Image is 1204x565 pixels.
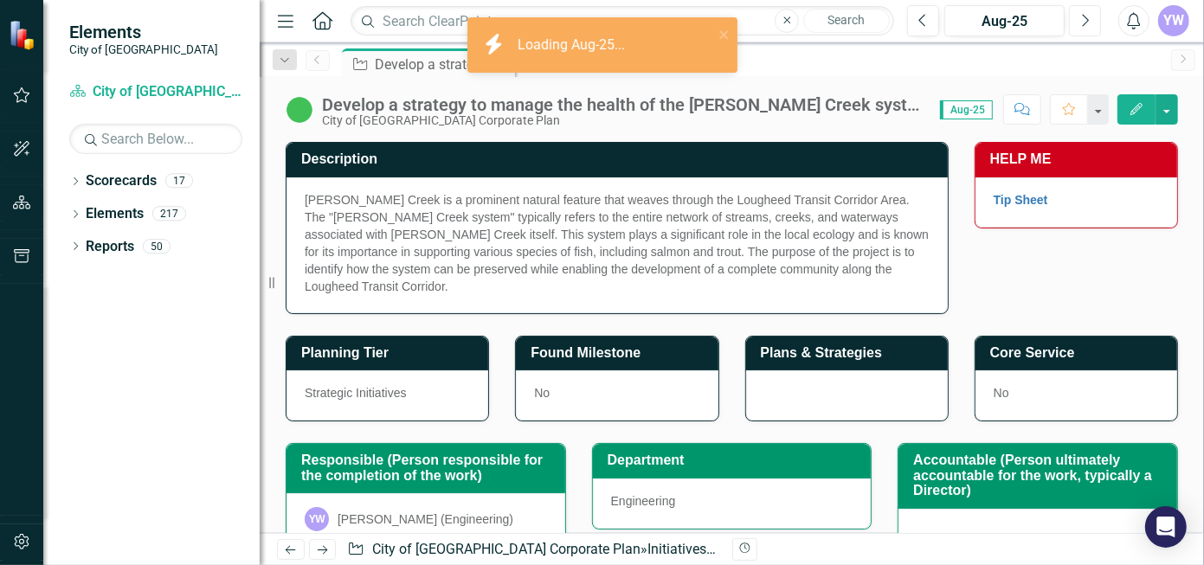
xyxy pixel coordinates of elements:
[69,42,218,56] small: City of [GEOGRAPHIC_DATA]
[611,494,676,508] span: Engineering
[69,124,242,154] input: Search Below...
[803,9,890,33] button: Search
[913,453,1169,498] h3: Accountable (Person ultimately accountable for the work, typically a Director)
[940,100,993,119] span: Aug-25
[990,345,1169,361] h3: Core Service
[305,386,407,400] span: Strategic Initiatives
[518,35,629,55] div: Loading Aug-25...
[647,541,716,557] a: Initiatives
[372,541,641,557] a: City of [GEOGRAPHIC_DATA] Corporate Plan
[305,507,329,531] div: YW
[534,386,550,400] span: No
[994,386,1009,400] span: No
[301,151,939,167] h3: Description
[301,453,557,483] h3: Responsible (Person responsible for the completion of the work)
[761,345,939,361] h3: Plans & Strategies
[286,96,313,124] img: In Progress
[375,54,511,75] div: Develop a strategy to manage the health of the [PERSON_NAME] Creek system
[301,345,480,361] h3: Planning Tier
[950,11,1059,32] div: Aug-25
[143,239,171,254] div: 50
[86,171,157,191] a: Scorecards
[338,510,513,528] div: [PERSON_NAME] (Engineering)
[347,540,718,560] div: » »
[1145,506,1187,548] div: Open Intercom Messenger
[322,114,923,127] div: City of [GEOGRAPHIC_DATA] Corporate Plan
[9,20,39,50] img: ClearPoint Strategy
[718,24,731,44] button: close
[152,207,186,222] div: 217
[1158,5,1189,36] button: YW
[69,22,218,42] span: Elements
[990,151,1169,167] h3: HELP ME
[86,237,134,257] a: Reports
[165,174,193,189] div: 17
[828,13,866,27] span: Search
[608,453,863,468] h3: Department
[69,82,242,102] a: City of [GEOGRAPHIC_DATA] Corporate Plan
[531,345,709,361] h3: Found Milestone
[351,6,894,36] input: Search ClearPoint...
[944,5,1065,36] button: Aug-25
[322,95,923,114] div: Develop a strategy to manage the health of the [PERSON_NAME] Creek system
[86,204,144,224] a: Elements
[305,191,930,295] div: [PERSON_NAME] Creek is a prominent natural feature that weaves through the Lougheed Transit Corri...
[994,193,1048,207] a: Tip Sheet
